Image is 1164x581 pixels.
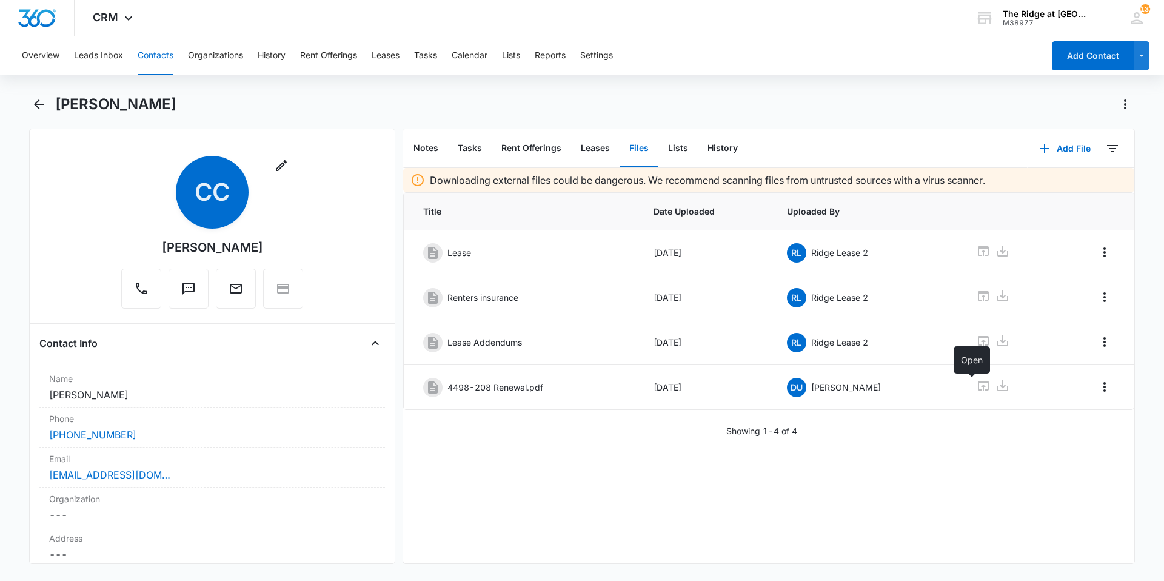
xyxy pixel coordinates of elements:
button: Organizations [188,36,243,75]
a: [PHONE_NUMBER] [49,428,136,442]
p: Lease [447,246,471,259]
p: 4498-208 Renewal.pdf [447,381,543,394]
p: Ridge Lease 2 [811,336,868,349]
button: Tasks [414,36,437,75]
button: Filters [1103,139,1122,158]
button: Add Contact [1052,41,1134,70]
dd: --- [49,508,375,522]
label: Email [49,452,375,465]
a: [EMAIL_ADDRESS][DOMAIN_NAME] [49,468,170,482]
button: Call [121,269,161,309]
p: Lease Addendums [447,336,522,349]
button: Back [29,95,48,114]
div: [PERSON_NAME] [162,238,263,257]
button: Overview [22,36,59,75]
td: [DATE] [639,275,772,320]
button: Leases [571,130,620,167]
span: CC [176,156,249,229]
p: Ridge Lease 2 [811,246,868,259]
span: CRM [93,11,118,24]
p: [PERSON_NAME] [811,381,881,394]
p: Ridge Lease 2 [811,291,868,304]
span: DU [787,378,806,397]
button: Contacts [138,36,173,75]
a: Email [216,287,256,298]
button: Leads Inbox [74,36,123,75]
label: Name [49,372,375,385]
div: Email[EMAIL_ADDRESS][DOMAIN_NAME] [39,448,385,488]
div: notifications count [1140,4,1150,14]
button: Rent Offerings [300,36,357,75]
button: Lists [658,130,698,167]
span: 131 [1140,4,1150,14]
button: Calendar [452,36,487,75]
td: [DATE] [639,320,772,365]
button: Overflow Menu [1095,243,1114,262]
button: Text [169,269,209,309]
div: account name [1003,9,1091,19]
span: RL [787,333,806,352]
button: Notes [404,130,448,167]
button: Overflow Menu [1095,377,1114,397]
button: Tasks [448,130,492,167]
button: History [698,130,748,167]
button: Email [216,269,256,309]
dd: [PERSON_NAME] [49,388,375,402]
div: Address--- [39,527,385,567]
p: Renters insurance [447,291,518,304]
div: Organization--- [39,488,385,527]
h4: Contact Info [39,336,98,351]
div: Phone[PHONE_NUMBER] [39,408,385,448]
span: RL [787,288,806,307]
span: Date Uploaded [654,205,758,218]
button: Settings [580,36,613,75]
td: [DATE] [639,230,772,275]
p: Downloading external files could be dangerous. We recommend scanning files from untrusted sources... [430,173,985,187]
button: Actions [1115,95,1135,114]
label: Address [49,532,375,545]
button: Overflow Menu [1095,332,1114,352]
span: Title [423,205,624,218]
button: History [258,36,286,75]
span: Uploaded By [787,205,947,218]
button: Reports [535,36,566,75]
button: Overflow Menu [1095,287,1114,307]
div: account id [1003,19,1091,27]
a: Call [121,287,161,298]
div: Open [954,346,990,374]
div: Name[PERSON_NAME] [39,368,385,408]
button: Rent Offerings [492,130,571,167]
button: Files [620,130,658,167]
button: Lists [502,36,520,75]
button: Close [366,334,385,353]
a: Text [169,287,209,298]
dd: --- [49,547,375,562]
h1: [PERSON_NAME] [55,95,176,113]
button: Leases [372,36,400,75]
button: Add File [1028,134,1103,163]
span: RL [787,243,806,263]
label: Phone [49,412,375,425]
label: Organization [49,492,375,505]
td: [DATE] [639,365,772,410]
p: Showing 1-4 of 4 [726,425,797,437]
